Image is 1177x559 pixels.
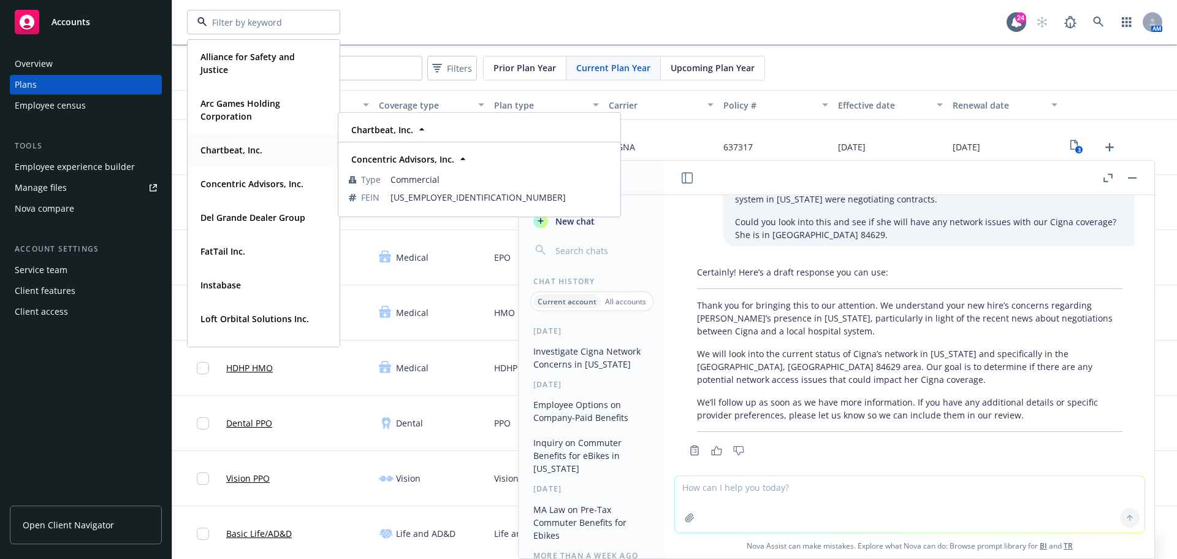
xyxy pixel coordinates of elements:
a: Nova compare [10,199,162,218]
div: Effective date [838,99,929,112]
span: Filters [430,60,474,77]
strong: Instabase [200,279,241,291]
span: Nova Assist can make mistakes. Explore what Nova can do: Browse prompt library for and [670,533,1149,558]
button: Carrier [604,90,718,120]
a: Overview [10,54,162,74]
span: Medical [396,361,429,374]
span: Medical [396,251,429,264]
div: 24 [1015,12,1026,23]
div: Plan type [494,99,585,112]
div: Client features [15,281,75,301]
span: PPO [494,417,511,430]
a: View Plan Documents [1067,137,1087,157]
a: Upload Plan Documents [1100,137,1119,157]
span: Commercial [390,173,610,186]
a: Plans [10,75,162,94]
span: EPO [494,251,511,264]
input: Toggle Row Selected [197,472,209,485]
span: Upcoming Plan Year [671,61,755,74]
p: Current account [538,296,596,307]
a: TR [1064,541,1073,551]
span: Prior Plan Year [493,61,556,74]
div: Renewal date [953,99,1044,112]
span: Vision [396,472,421,485]
span: Vision [494,472,519,485]
span: Type [361,173,381,186]
span: [US_EMPLOYER_IDENTIFICATION_NUMBER] [390,191,610,204]
strong: FatTail Inc. [200,245,245,257]
a: Search [1086,10,1111,34]
span: Life and AD&D [494,527,554,540]
div: Carrier [609,99,700,112]
span: CIGNA [609,141,635,153]
span: HMO [494,306,515,319]
button: Effective date [833,90,948,120]
a: Dental PPO [226,417,272,430]
p: Could you look into this and see if she will have any network issues with our Cigna coverage? She... [735,215,1122,241]
span: Life and AD&D [396,527,455,540]
a: Employee experience builder [10,157,162,177]
button: Plan type [489,90,604,120]
p: We will look into the current status of Cigna’s network in [US_STATE] and specifically in the [GE... [697,347,1122,386]
strong: Alliance for Safety and Justice [200,51,295,75]
a: Start snowing [1030,10,1054,34]
span: Dental [396,417,423,430]
button: Inquiry on Commuter Benefits for eBikes in [US_STATE] [528,433,655,479]
div: Employee census [15,96,86,115]
span: [DATE] [953,141,980,153]
button: Employee Options on Company-Paid Benefits [528,395,655,428]
div: Nova compare [15,199,74,218]
a: Switch app [1114,10,1139,34]
a: Client access [10,302,162,322]
input: Toggle Row Selected [197,528,209,540]
div: Account settings [10,243,162,255]
a: HDHP HMO [226,361,273,374]
a: Accounts [10,5,162,39]
a: Basic Life/AD&D [226,527,292,540]
input: Filter by keyword [207,16,315,29]
div: Overview [15,54,53,74]
div: Plans [15,75,37,94]
button: Thumbs down [729,442,748,459]
div: [DATE] [519,484,665,494]
strong: Concentric Advisors, Inc. [351,153,454,165]
strong: Chartbeat, Inc. [351,124,413,136]
div: Client access [15,302,68,322]
button: Policy # [718,90,833,120]
text: 3 [1078,146,1081,154]
p: Certainly! Here’s a draft response you can use: [697,266,1122,279]
a: Employee census [10,96,162,115]
strong: Arc Games Holding Corporation [200,98,280,122]
a: BI [1040,541,1047,551]
button: Coverage type [374,90,489,120]
span: HDHP HMO [494,361,541,374]
strong: Del Grande Dealer Group [200,212,305,223]
span: Medical [396,306,429,319]
span: Filters [447,62,472,75]
p: All accounts [605,296,646,307]
strong: Chartbeat, Inc. [200,144,262,156]
a: Report a Bug [1058,10,1083,34]
span: Open Client Navigator [23,519,114,531]
strong: Loft Orbital Solutions Inc. [200,313,309,325]
input: Toggle Row Selected [197,417,209,430]
span: 637317 [723,141,753,153]
div: Manage files [15,178,67,198]
div: Service team [15,260,67,280]
span: [DATE] [838,141,866,153]
div: Tools [10,140,162,152]
button: MA Law on Pre-Tax Commuter Benefits for Ebikes [528,499,655,546]
button: Investigate Cigna Network Concerns in [US_STATE] [528,341,655,374]
p: Thank you for bringing this to our attention. We understand your new hire’s concerns regarding [P... [697,299,1122,337]
div: Policy # [723,99,815,112]
div: Employee experience builder [15,157,135,177]
p: We’ll follow up as soon as we have more information. If you have any additional details or specif... [697,396,1122,422]
strong: Concentric Advisors, Inc. [200,178,303,190]
span: Accounts [51,17,90,27]
div: Coverage type [379,99,470,112]
svg: Copy to clipboard [689,445,700,456]
button: Filters [427,56,477,80]
a: Vision PPO [226,472,270,485]
input: Toggle Row Selected [197,362,209,374]
a: Service team [10,260,162,280]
